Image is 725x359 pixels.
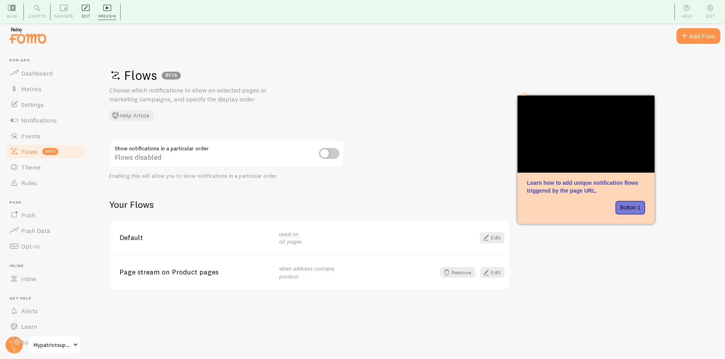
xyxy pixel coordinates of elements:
[480,267,505,278] a: Edit
[5,238,85,254] a: Opt-In
[21,227,50,235] span: Push Data
[119,269,270,276] span: Page stream on Product pages
[42,148,58,155] span: beta
[109,198,510,211] h2: Your Flows
[109,86,297,104] p: Choose which notifications to show on selected pages or marketing campaigns, and specify the disp...
[5,271,85,287] a: Inline
[21,132,40,140] span: Events
[21,242,40,250] span: Opt-In
[9,296,85,301] span: Get Help
[21,85,41,93] span: Metrics
[109,140,344,168] div: Flows disabled
[5,144,85,159] a: Flows beta
[480,232,505,243] a: Edit
[28,336,81,354] a: Mypatriotsupply
[5,334,85,350] a: Support
[5,159,85,175] a: Theme
[5,223,85,238] a: Push Data
[5,112,85,128] a: Notifications
[5,175,85,191] a: Rules
[9,263,85,269] span: Inline
[279,273,298,280] em: product
[5,303,85,319] a: Alerts
[109,110,153,121] button: Help Article
[5,65,85,81] a: Dashboard
[5,128,85,144] a: Events
[21,69,52,77] span: Dashboard
[109,67,702,83] h1: Flows
[279,231,302,245] span: used on
[34,340,71,350] span: Mypatriotsupply
[21,179,37,187] span: Rules
[527,179,645,195] p: Learn how to add unique notification flows triggered by the page URL.
[8,25,47,45] img: fomo-relay-logo-orange.svg
[21,275,36,283] span: Inline
[9,200,85,205] span: Push
[21,148,38,155] span: Flows
[21,323,37,330] span: Learn
[440,267,475,278] button: Remove
[279,265,335,280] span: when address contains
[21,307,38,315] span: Alerts
[5,319,85,334] a: Learn
[21,211,35,219] span: Push
[119,234,270,241] span: Default
[5,97,85,112] a: Settings
[21,101,44,108] span: Settings
[162,72,181,79] div: BETA
[279,238,302,245] em: all pages
[109,173,344,180] div: Enabling this will allow you to show notifications in a particular order
[5,81,85,97] a: Metrics
[615,201,645,215] button: Button 1
[5,207,85,223] a: Push
[9,58,85,63] span: Pop-ups
[21,163,41,171] span: Theme
[21,116,57,124] span: Notifications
